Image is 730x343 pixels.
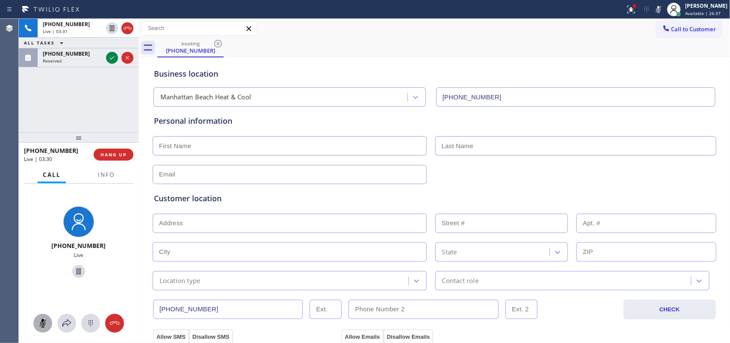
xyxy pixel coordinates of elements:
[57,314,76,333] button: Open directory
[153,165,427,184] input: Email
[33,314,52,333] button: Mute
[435,214,568,233] input: Street #
[349,300,499,319] input: Phone Number 2
[442,276,479,286] div: Contact role
[435,136,716,155] input: Last Name
[74,251,83,259] span: Live
[153,242,427,262] input: City
[442,247,457,257] div: State
[52,242,106,250] span: [PHONE_NUMBER]
[671,25,716,33] span: Call to Customer
[24,146,78,155] span: [PHONE_NUMBER]
[81,314,100,333] button: Open dialpad
[624,300,716,319] button: CHECK
[43,50,90,57] span: [PHONE_NUMBER]
[106,52,118,64] button: Accept
[105,314,124,333] button: Hang up
[158,40,223,47] div: booking
[154,68,715,80] div: Business location
[142,21,256,35] input: Search
[685,2,727,9] div: [PERSON_NAME]
[43,171,61,179] span: Call
[576,214,716,233] input: Apt. #
[43,58,62,64] span: Reserved
[153,300,303,319] input: Phone Number
[43,21,90,28] span: [PHONE_NUMBER]
[436,87,715,107] input: Phone Number
[576,242,716,262] input: ZIP
[24,155,52,163] span: Live | 03:30
[153,136,427,155] input: First Name
[19,38,72,48] button: ALL TASKS
[100,152,127,158] span: HANG UP
[121,22,133,34] button: Hang up
[158,47,223,54] div: [PHONE_NUMBER]
[72,265,85,278] button: Hold Customer
[93,167,120,183] button: Info
[38,167,66,183] button: Call
[24,40,55,46] span: ALL TASKS
[656,21,722,37] button: Call to Customer
[94,149,133,161] button: HANG UP
[154,115,715,127] div: Personal information
[160,276,201,286] div: Location type
[121,52,133,64] button: Reject
[160,92,251,102] div: Manhattan Beach Heat & Cool
[653,3,665,15] button: Mute
[154,193,715,204] div: Customer location
[310,300,342,319] input: Ext.
[98,171,115,179] span: Info
[505,300,538,319] input: Ext. 2
[153,214,427,233] input: Address
[43,28,68,34] span: Live | 03:31
[106,22,118,34] button: Hold Customer
[685,10,721,16] span: Available | 26:37
[158,38,223,57] div: (310) 701-1226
